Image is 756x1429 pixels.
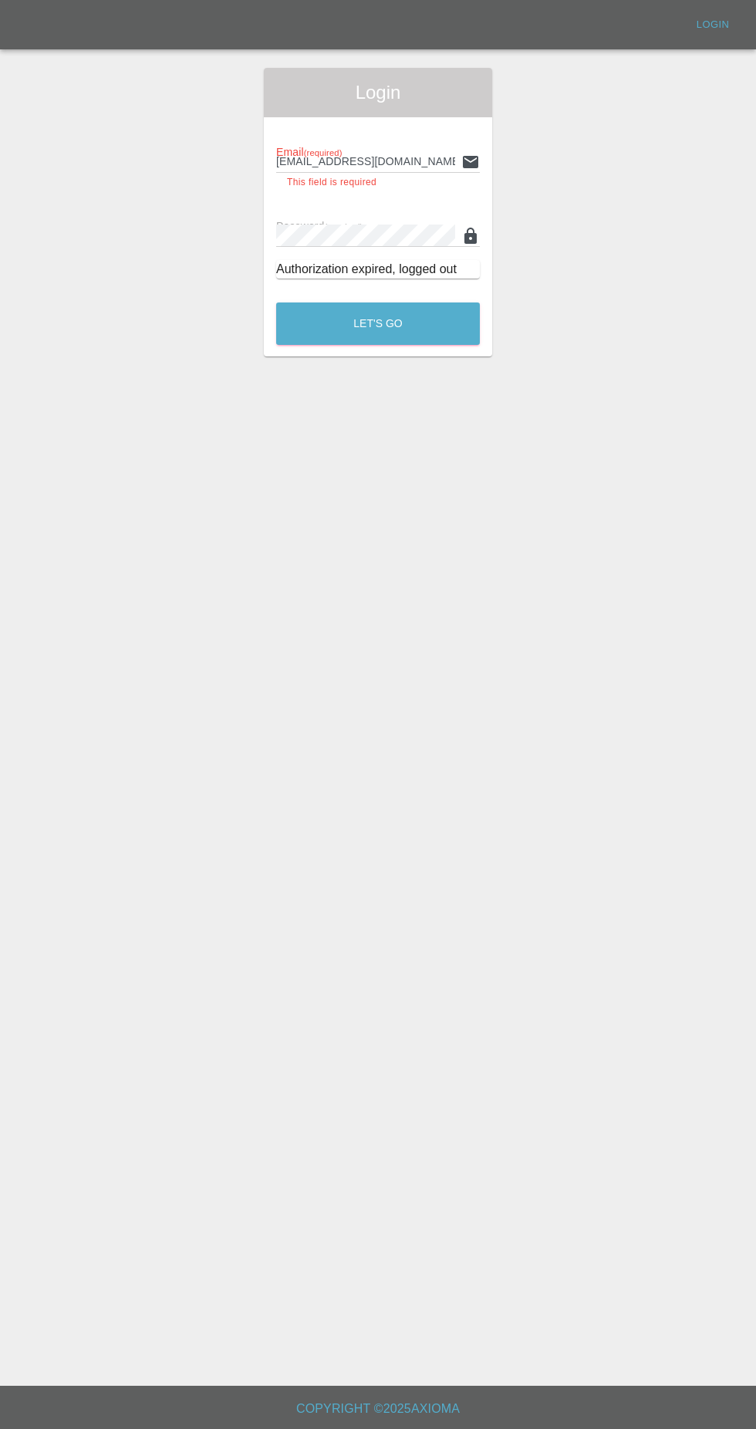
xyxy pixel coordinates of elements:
small: (required) [325,222,363,231]
span: Email [276,146,342,158]
span: Login [276,80,480,105]
h6: Copyright © 2025 Axioma [12,1398,744,1420]
a: Login [688,13,737,37]
div: Authorization expired, logged out [276,260,480,279]
button: Let's Go [276,302,480,345]
p: This field is required [287,175,469,191]
small: (required) [304,148,343,157]
span: Password [276,220,363,232]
